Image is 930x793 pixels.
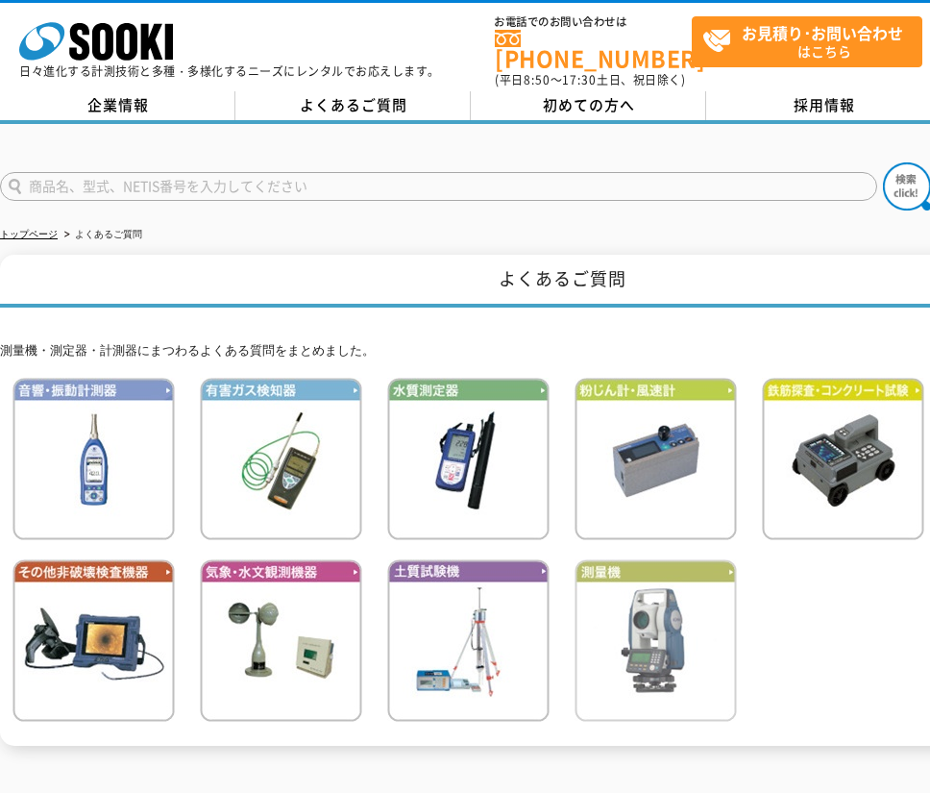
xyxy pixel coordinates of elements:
img: その他非破壊検査機器 [12,559,175,722]
span: (平日 ～ 土日、祝日除く) [495,71,685,88]
a: よくあるご質問 [235,91,471,120]
img: 測量機 [575,559,737,722]
span: 17:30 [562,71,597,88]
img: 土質試験機 [387,559,550,722]
span: 初めての方へ [543,94,635,115]
li: よくあるご質問 [61,225,142,245]
span: 8:50 [524,71,551,88]
img: 粉じん計・風速計 [575,378,737,540]
a: お見積り･お問い合わせはこちら [692,16,922,67]
a: 初めての方へ [471,91,706,120]
img: 音響・振動計測器 [12,378,175,540]
img: 気象・水文観測機器 [200,559,362,722]
span: お電話でのお問い合わせは [495,16,692,28]
span: はこちら [702,17,921,65]
a: [PHONE_NUMBER] [495,30,692,69]
img: 水質測定器 [387,378,550,540]
img: 鉄筋検査・コンクリート試験 [762,378,924,540]
strong: お見積り･お問い合わせ [742,21,903,44]
p: 日々進化する計測技術と多種・多様化するニーズにレンタルでお応えします。 [19,65,440,77]
img: 有害ガス検知器 [200,378,362,540]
